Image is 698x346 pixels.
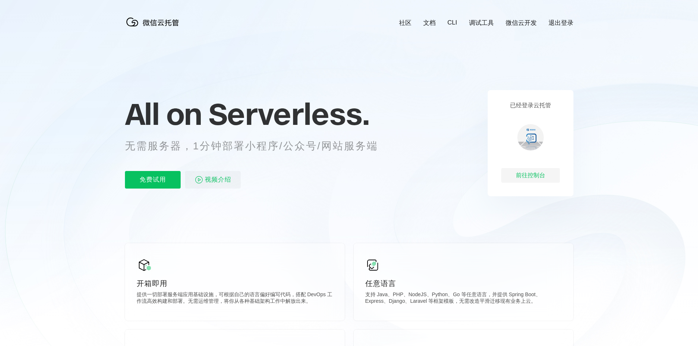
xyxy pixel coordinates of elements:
a: 微信云开发 [506,19,537,27]
p: 任意语言 [365,278,562,289]
p: 免费试用 [125,171,181,189]
a: 退出登录 [549,19,573,27]
span: Serverless. [208,96,369,132]
span: All on [125,96,202,132]
a: 调试工具 [469,19,494,27]
a: 微信云托管 [125,24,184,30]
div: 前往控制台 [501,168,560,183]
p: 提供一切部署服务端应用基础设施，可根据自己的语言偏好编写代码，搭配 DevOps 工作流高效构建和部署。无需运维管理，将你从各种基础架构工作中解放出来。 [137,291,333,306]
a: 文档 [423,19,436,27]
p: 支持 Java、PHP、NodeJS、Python、Go 等任意语言，并提供 Spring Boot、Express、Django、Laravel 等框架模板，无需改造平滑迁移现有业务上云。 [365,291,562,306]
span: 视频介绍 [205,171,231,189]
img: 微信云托管 [125,15,184,29]
p: 无需服务器，1分钟部署小程序/公众号/网站服务端 [125,139,392,153]
p: 已经登录云托管 [510,102,551,109]
a: CLI [447,19,457,26]
a: 社区 [399,19,411,27]
p: 开箱即用 [137,278,333,289]
img: video_play.svg [195,175,203,184]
